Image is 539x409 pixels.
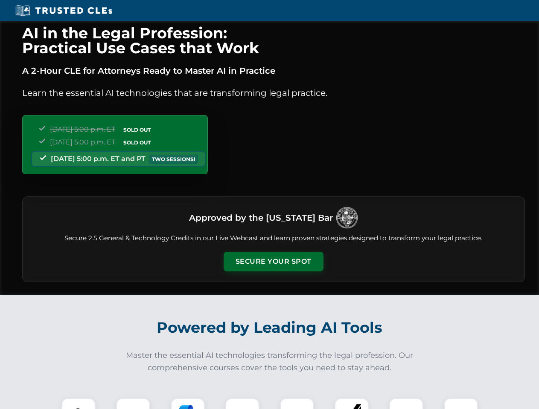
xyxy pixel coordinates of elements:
h1: AI in the Legal Profession: Practical Use Cases that Work [22,26,525,55]
img: Trusted CLEs [13,4,115,17]
p: A 2-Hour CLE for Attorneys Ready to Master AI in Practice [22,64,525,78]
h3: Approved by the [US_STATE] Bar [189,210,333,225]
p: Learn the essential AI technologies that are transforming legal practice. [22,86,525,100]
span: [DATE] 5:00 p.m. ET [50,138,115,146]
p: Secure 2.5 General & Technology Credits in our Live Webcast and learn proven strategies designed ... [33,233,514,243]
button: Secure Your Spot [224,252,323,271]
span: SOLD OUT [120,138,154,147]
p: Master the essential AI technologies transforming the legal profession. Our comprehensive courses... [120,349,419,374]
h2: Powered by Leading AI Tools [33,313,506,343]
span: SOLD OUT [120,125,154,134]
span: [DATE] 5:00 p.m. ET [50,125,115,133]
img: Logo [336,207,358,228]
